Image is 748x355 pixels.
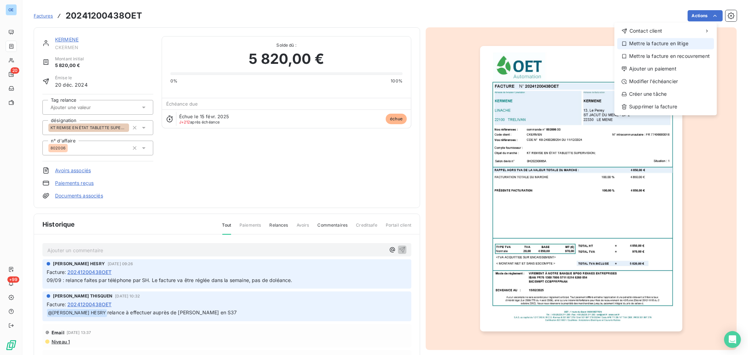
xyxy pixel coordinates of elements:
div: Modifier l’échéancier [617,76,714,87]
span: Contact client [629,27,662,34]
div: Mettre la facture en recouvrement [617,51,714,62]
div: Ajouter un paiement [617,63,714,74]
div: Actions [614,22,717,115]
div: Supprimer la facture [617,101,714,112]
div: Créer une tâche [617,88,714,100]
div: Mettre la facture en litige [617,38,714,49]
